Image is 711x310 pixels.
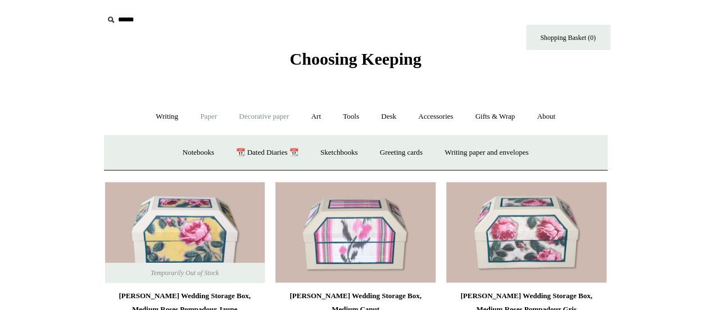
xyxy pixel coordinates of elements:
[446,182,606,283] a: Antoinette Poisson Wedding Storage Box, Medium Roses Pompadour Gris Antoinette Poisson Wedding St...
[146,102,188,132] a: Writing
[275,182,435,283] a: Antoinette Poisson Wedding Storage Box, Medium Canut Antoinette Poisson Wedding Storage Box, Medi...
[371,102,406,132] a: Desk
[446,182,606,283] img: Antoinette Poisson Wedding Storage Box, Medium Roses Pompadour Gris
[173,138,224,168] a: Notebooks
[229,102,299,132] a: Decorative paper
[226,138,308,168] a: 📆 Dated Diaries 📆
[105,182,265,283] a: Antoinette Poisson Wedding Storage Box, Medium Roses Pompadour Jaune Antoinette Poisson Wedding S...
[289,59,421,66] a: Choosing Keeping
[434,138,538,168] a: Writing paper and envelopes
[190,102,227,132] a: Paper
[105,182,265,283] img: Antoinette Poisson Wedding Storage Box, Medium Roses Pompadour Jaune
[370,138,433,168] a: Greeting cards
[333,102,369,132] a: Tools
[139,263,230,283] span: Temporarily Out of Stock
[275,182,435,283] img: Antoinette Poisson Wedding Storage Box, Medium Canut
[527,102,565,132] a: About
[289,50,421,68] span: Choosing Keeping
[408,102,463,132] a: Accessories
[301,102,331,132] a: Art
[526,25,610,50] a: Shopping Basket (0)
[465,102,525,132] a: Gifts & Wrap
[310,138,368,168] a: Sketchbooks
